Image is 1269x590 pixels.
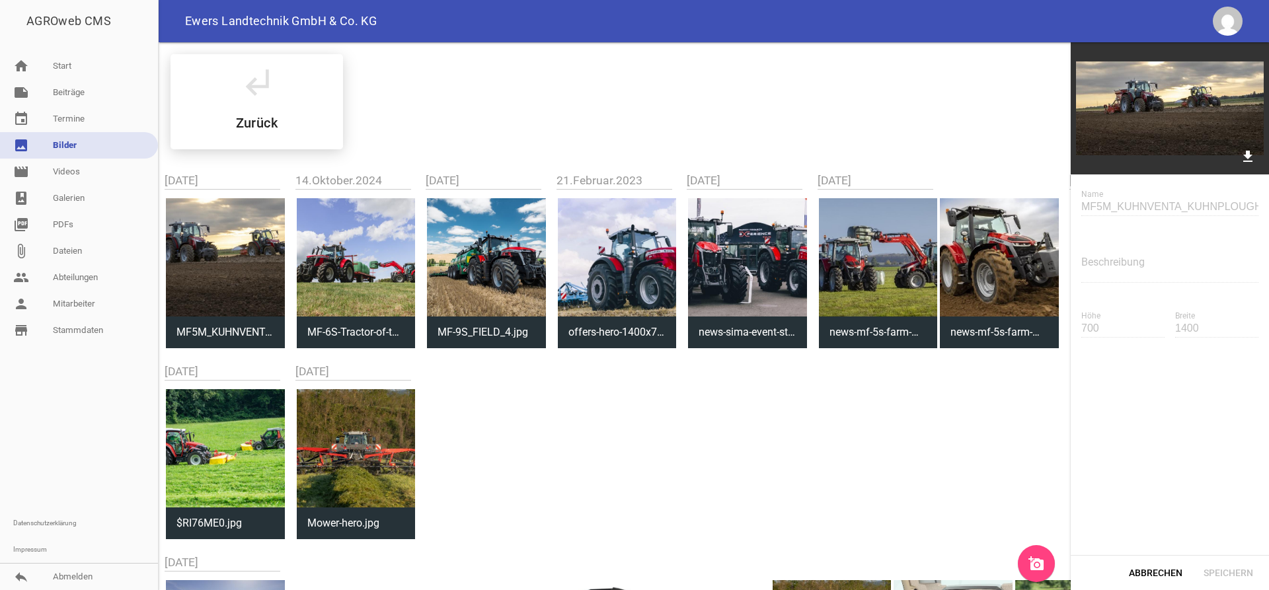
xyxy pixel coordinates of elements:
h5: Zurück [236,116,278,129]
h2: 14.Oktober.2024 [295,172,417,190]
span: Mower-hero.jpg [297,506,416,540]
i: people [13,270,29,285]
i: download [1240,149,1256,165]
span: news-sima-event-strategy-770x433.jpg [688,315,807,350]
button: Abbrechen [1118,561,1193,585]
a: download [1233,142,1262,174]
span: MF-6S-Tractor-of-the-Year-in-Spain7.jpg [297,315,416,350]
i: home [13,58,29,74]
i: picture_as_pdf [13,217,29,233]
h2: [DATE] [687,172,808,190]
i: movie [13,164,29,180]
h2: [DATE] [1069,172,1191,190]
i: person [13,296,29,312]
i: subdirectory_arrow_left [238,63,275,100]
span: Ewers Landtechnik GmbH & Co. KG [185,15,377,27]
span: offers-hero-1400x700.jpg [558,315,677,350]
span: news-mf-5s-farm-machine-award-2023-02-770x433.jpg [940,315,1059,350]
i: attach_file [13,243,29,259]
h2: 21.Februar.2023 [557,172,678,190]
h2: [DATE] [818,172,1060,190]
i: reply [13,569,29,585]
img: zwo8i4czxvfzp1dgx6xjvnulgh772fbshggoodcz.500.jpg [1071,42,1269,174]
div: MASSEY FERGUSON [171,54,343,149]
h2: [DATE] [165,363,286,381]
h2: [DATE] [426,172,547,190]
span: MF5M_KUHNVENTA_KUHNPLOUGH_WORKING_FR_0724-2576.jpg [166,315,285,350]
h2: [DATE] [165,554,1263,572]
i: note [13,85,29,100]
span: $RI76ME0.jpg [166,506,285,540]
i: photo_album [13,190,29,206]
span: news-mf-5s-farm-machine-award-2023-03-770x433.jpg [819,315,938,350]
i: image [13,137,29,153]
i: store_mall_directory [13,322,29,338]
i: add_a_photo [1028,556,1044,572]
span: MF-9S_FIELD_4.jpg [427,315,546,350]
h2: [DATE] [295,363,417,381]
button: Speichern [1193,561,1264,585]
i: event [13,111,29,127]
h2: [DATE] [165,172,286,190]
